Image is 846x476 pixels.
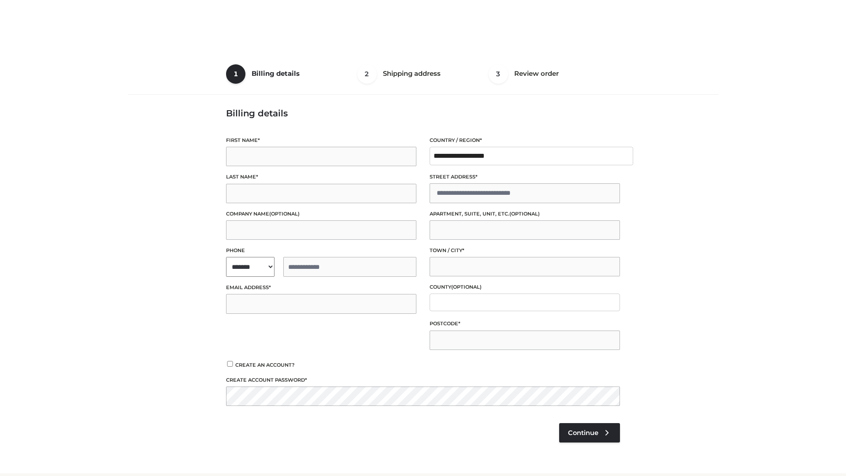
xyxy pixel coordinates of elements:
span: (optional) [451,284,482,290]
span: Billing details [252,69,300,78]
span: (optional) [269,211,300,217]
label: Email address [226,283,416,292]
h3: Billing details [226,108,620,119]
span: Review order [514,69,559,78]
label: Country / Region [430,136,620,145]
span: 1 [226,64,245,84]
span: Shipping address [383,69,441,78]
label: Last name [226,173,416,181]
a: Continue [559,423,620,443]
label: Phone [226,246,416,255]
label: First name [226,136,416,145]
label: Create account password [226,376,620,384]
label: Town / City [430,246,620,255]
label: Company name [226,210,416,218]
input: Create an account? [226,361,234,367]
span: 3 [489,64,508,84]
label: County [430,283,620,291]
label: Street address [430,173,620,181]
span: 2 [357,64,377,84]
span: Continue [568,429,598,437]
span: (optional) [509,211,540,217]
label: Apartment, suite, unit, etc. [430,210,620,218]
label: Postcode [430,320,620,328]
span: Create an account? [235,362,295,368]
